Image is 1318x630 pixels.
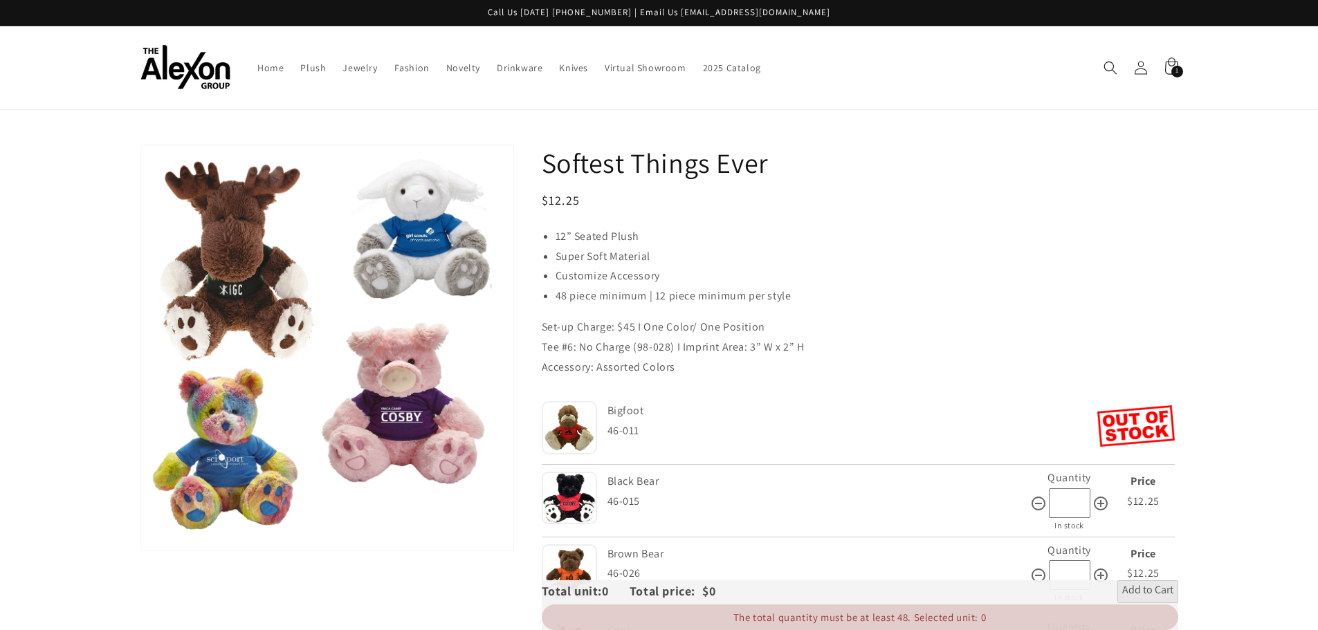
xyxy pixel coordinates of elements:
a: Virtual Showroom [596,53,695,82]
span: Accessory: Assorted Colors [542,360,676,374]
a: Novelty [438,53,488,82]
div: Price [1113,544,1175,564]
span: Add to Cart [1122,583,1173,600]
a: Fashion [386,53,438,82]
span: Fashion [394,62,430,74]
div: Total unit: Total price: [542,580,702,602]
span: Knives [559,62,588,74]
label: Quantity [1047,470,1091,485]
label: Quantity [1047,543,1091,557]
a: Knives [551,53,596,82]
div: Price [1113,472,1175,492]
span: $0 [702,583,715,599]
p: Tee #6: No Charge (98-028) I Imprint Area: 3” W x 2” H [542,337,1178,358]
span: 0 [602,583,630,599]
span: Novelty [446,62,480,74]
a: Jewelry [334,53,385,82]
div: Black Bear [607,472,1027,492]
li: Customize Accessory [556,266,1178,286]
div: The total quantity must be at least 48. Selected unit: 0 [542,604,1178,630]
span: $12.25 [1127,494,1160,508]
span: Drinkware [497,62,542,74]
div: 46-011 [607,421,1097,441]
span: Virtual Showroom [605,62,686,74]
div: 46-015 [607,492,1030,512]
div: Brown Bear [607,544,1027,564]
span: 1 [1175,66,1179,77]
a: Home [249,53,292,82]
li: 48 piece minimum | 12 piece minimum per style [556,286,1178,306]
div: 46-026 [607,564,1030,584]
img: Out of Stock Bigfoot [1097,405,1175,447]
li: Super Soft Material [556,247,1178,267]
li: 12” Seated Plush [556,227,1178,247]
img: Brown Bear [542,544,597,604]
p: Set-up Charge: $45 I One Color/ One Position [542,317,1178,337]
span: Plush [300,62,326,74]
summary: Search [1095,53,1126,83]
span: $12.25 [1127,566,1160,580]
span: Jewelry [342,62,377,74]
a: Drinkware [488,53,551,82]
span: 2025 Catalog [703,62,761,74]
div: In stock [1030,518,1109,533]
span: Home [257,62,284,74]
button: Add to Cart [1117,580,1178,602]
img: Bigfoot [542,401,597,454]
a: 2025 Catalog [695,53,769,82]
img: Black Bear [542,472,597,524]
a: Plush [292,53,334,82]
img: The Alexon Group [140,45,230,90]
span: $12.25 [542,192,580,208]
div: Bigfoot [607,401,1094,421]
h1: Softest Things Ever [542,145,1178,180]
